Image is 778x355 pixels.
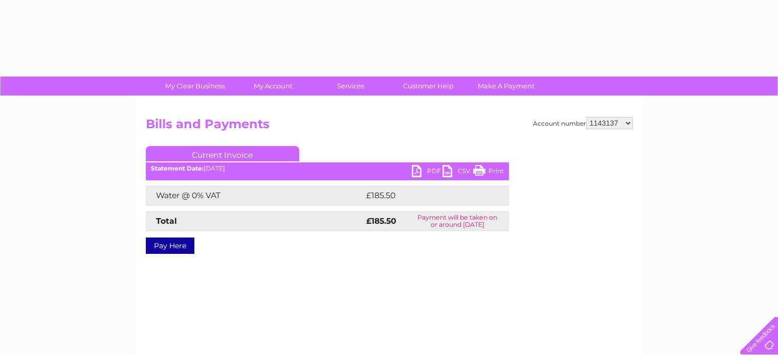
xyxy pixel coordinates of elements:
a: Current Invoice [146,146,299,161]
a: Customer Help [386,77,471,96]
a: PDF [412,165,442,180]
h2: Bills and Payments [146,117,633,136]
td: £185.50 [364,185,490,206]
a: My Clear Business [153,77,237,96]
a: Pay Here [146,238,194,254]
a: Print [473,165,504,180]
div: Account number [533,117,633,129]
a: CSV [442,165,473,180]
a: Make A Payment [464,77,548,96]
strong: Total [156,216,177,226]
td: Payment will be taken on or around [DATE] [406,211,509,231]
td: Water @ 0% VAT [146,185,364,206]
a: My Account [231,77,315,96]
a: Services [308,77,393,96]
strong: £185.50 [366,216,396,226]
b: Statement Date: [151,164,204,172]
div: [DATE] [146,165,509,172]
